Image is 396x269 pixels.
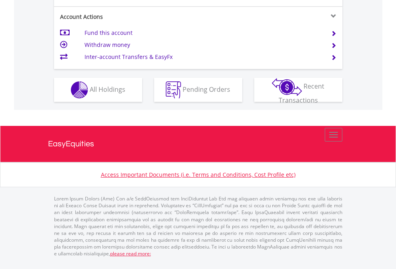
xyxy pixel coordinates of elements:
[101,171,295,178] a: Access Important Documents (i.e. Terms and Conditions, Cost Profile etc)
[54,78,142,102] button: All Holdings
[84,39,321,51] td: Withdraw money
[54,195,342,257] p: Lorem Ipsum Dolors (Ame) Con a/e SeddOeiusmod tem InciDiduntut Lab Etd mag aliquaen admin veniamq...
[84,51,321,63] td: Inter-account Transfers & EasyFx
[154,78,242,102] button: Pending Orders
[166,81,181,99] img: pending_instructions-wht.png
[48,126,348,162] a: EasyEquities
[254,78,342,102] button: Recent Transactions
[84,27,321,39] td: Fund this account
[110,250,151,257] a: please read more:
[54,13,198,21] div: Account Actions
[90,85,125,93] span: All Holdings
[71,81,88,99] img: holdings-wht.png
[183,85,230,93] span: Pending Orders
[272,78,302,96] img: transactions-zar-wht.png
